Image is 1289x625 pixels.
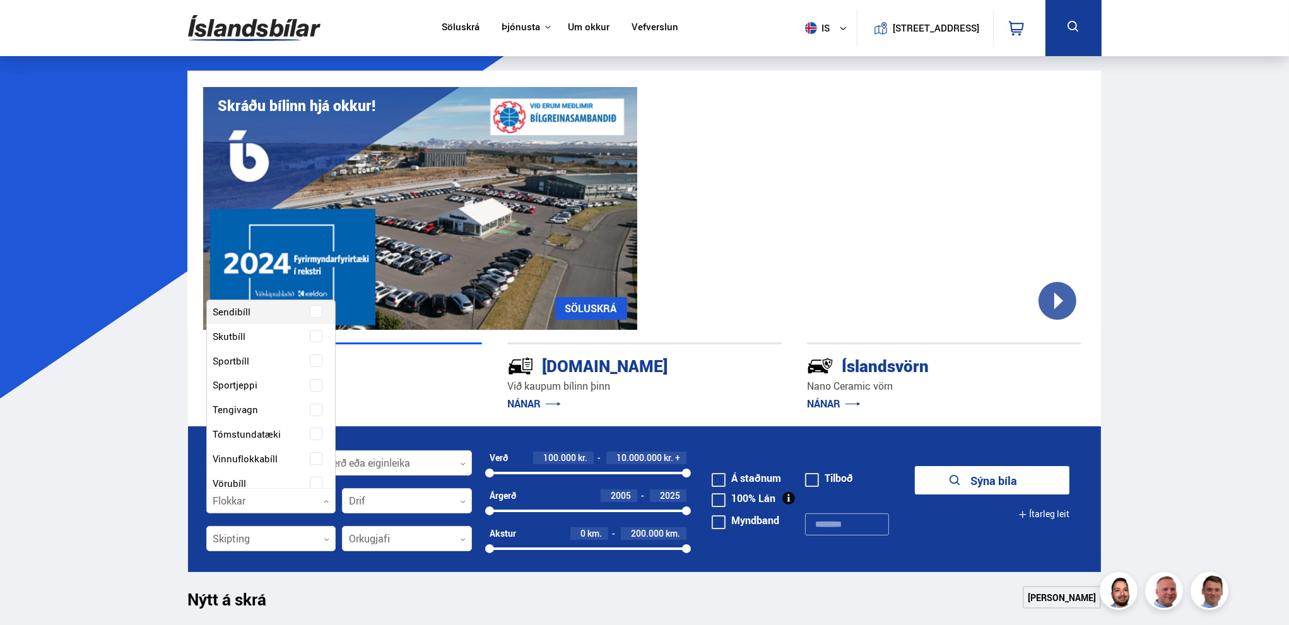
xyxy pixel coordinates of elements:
[442,21,480,35] a: Söluskrá
[611,489,631,501] span: 2005
[213,474,247,493] span: Vörubíll
[490,491,516,501] div: Árgerð
[507,353,534,379] img: tr5P-W3DuiFaO7aO.svg
[1192,574,1230,612] img: FbJEzSuNWCJXmdc-.webp
[660,489,680,501] span: 2025
[213,303,251,321] span: Sendibíll
[188,8,321,49] img: G0Ugv5HjCgRt.svg
[807,379,1081,394] p: Nano Ceramic vörn
[10,5,48,43] button: Open LiveChat chat widget
[213,400,259,419] span: Tengivagn
[807,397,861,411] a: NÁNAR
[213,450,278,468] span: Vinnuflokkabíll
[208,379,482,394] p: Selja eða finna bílinn
[188,590,289,616] h1: Nýtt á skrá
[587,529,602,539] span: km.
[218,97,376,114] h1: Skráðu bílinn hjá okkur!
[616,452,662,464] span: 10.000.000
[507,354,737,376] div: [DOMAIN_NAME]
[864,10,986,46] a: [STREET_ADDRESS]
[578,453,587,463] span: kr.
[203,87,637,330] img: eKx6w-_Home_640_.png
[805,473,853,483] label: Tilboð
[807,354,1037,376] div: Íslandsvörn
[898,23,975,33] button: [STREET_ADDRESS]
[213,327,246,346] span: Skutbíll
[800,22,832,34] span: is
[213,425,281,443] span: Tómstundatæki
[807,353,833,379] img: -Svtn6bYgwAsiwNX.svg
[213,352,250,370] span: Sportbíll
[507,397,561,411] a: NÁNAR
[664,453,673,463] span: kr.
[555,297,627,320] a: SÖLUSKRÁ
[502,21,540,33] button: Þjónusta
[1023,586,1101,609] a: [PERSON_NAME]
[213,376,258,394] span: Sportjeppi
[1147,574,1185,612] img: siFngHWaQ9KaOqBr.png
[1102,574,1139,612] img: nhp88E3Fdnt1Opn2.png
[632,21,678,35] a: Vefverslun
[568,21,609,35] a: Um okkur
[490,529,516,539] div: Akstur
[1018,500,1069,529] button: Ítarleg leit
[915,466,1069,494] button: Sýna bíla
[507,379,782,394] p: Við kaupum bílinn þinn
[712,473,781,483] label: Á staðnum
[666,529,680,539] span: km.
[805,22,817,34] img: svg+xml;base64,PHN2ZyB4bWxucz0iaHR0cDovL3d3dy53My5vcmcvMjAwMC9zdmciIHdpZHRoPSI1MTIiIGhlaWdodD0iNT...
[800,9,857,47] button: is
[543,452,576,464] span: 100.000
[712,515,779,525] label: Myndband
[580,527,586,539] span: 0
[712,493,775,503] label: 100% Lán
[631,527,664,539] span: 200.000
[675,453,680,463] span: +
[490,453,508,463] div: Verð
